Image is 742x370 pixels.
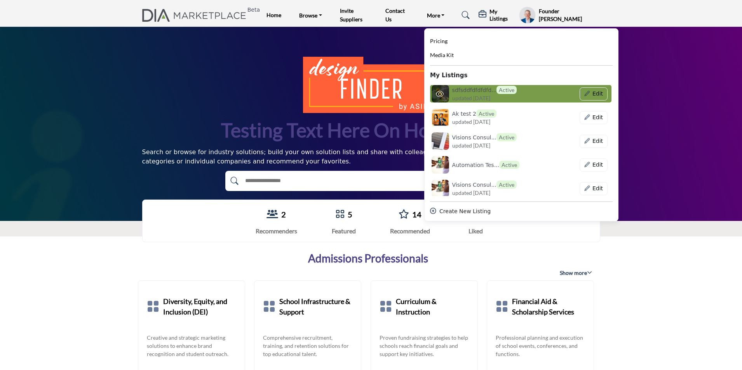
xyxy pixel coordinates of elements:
span: Active [496,181,517,189]
div: Liked [465,226,486,236]
h5: My Listings [489,8,515,22]
a: visions-consulting-group-hjhjk logo Visions Consul...Active updated [DATE] [430,132,536,150]
h6: Ak test 2 [452,109,496,118]
div: Basic outlined example [580,87,607,101]
div: Basic outlined example [580,158,607,172]
h6: sdfsddfdfdfdfdf4344343 [452,86,517,94]
a: xczxc logo Visions Consul...Active updated [DATE] [430,180,536,197]
a: 14 [412,210,422,219]
span: Active [496,133,517,141]
button: Show Company Details With Edit Page [580,158,607,172]
a: Proven fundraising strategies to help schools reach financial goals and support key initiatives. [380,334,469,358]
div: Featured [332,226,356,236]
div: Search or browse for industry solutions; build your own solution lists and share with colleagues ... [142,148,600,166]
button: Show hide supplier dropdown [519,7,535,24]
div: My Listings [479,8,515,22]
a: automation-test-listing4 logo Automation Tes...Active [430,156,536,174]
button: Show Company Details With Edit Page [580,87,607,101]
div: Recommenders [256,226,297,236]
div: Basic outlined example [580,135,607,148]
span: Active [476,109,496,118]
div: Recommended [390,226,430,236]
h6: Automation Test Listing [452,161,519,169]
div: My Listings [424,28,618,221]
span: Active [496,86,517,94]
a: More [422,10,450,21]
a: Go to Recommended [399,209,409,220]
h6: Visions Consulting Group [452,181,517,189]
a: Go to Featured [335,209,345,220]
img: automation-test-listing4 logo [432,156,449,174]
a: Diversity, Equity, and Inclusion (DEI) [163,289,236,324]
button: Show Company Details With Edit Page [580,111,607,124]
a: sfsdf logo sdfsddfdfdfdfd...Active updated [DATE] [430,85,536,102]
span: updated [DATE] [452,189,490,197]
b: My Listings [430,71,467,80]
a: Curriculum & Instruction [396,289,469,324]
span: Show more [560,269,592,277]
a: Search [454,9,475,21]
a: School Infrastructure & Support [279,289,352,324]
span: Pricing [430,38,448,44]
h6: Beta [247,7,260,13]
img: xczxc logo [432,180,449,197]
img: sfsdf logo [432,85,449,102]
h1: Testing text here on home banner [221,118,521,143]
h6: Visions Consulting Group hjhjk [452,133,517,141]
img: Site Logo [142,9,251,22]
button: Show Company Details With Edit Page [580,135,607,148]
a: Contact Us [385,7,405,23]
a: Beta [142,9,251,22]
a: Financial Aid & Scholarship Services [512,289,585,324]
a: Admissions Professionals [308,252,428,265]
span: updated [DATE] [452,118,490,126]
a: View Recommenders [266,209,278,220]
img: ak-test-23 logo [432,109,449,126]
img: image [303,57,439,113]
button: Show Company Details With Edit Page [580,182,607,195]
a: Browse [294,10,327,21]
a: Professional planning and execution of school events, conferences, and functions. [496,334,585,358]
span: Media Kit [430,52,454,58]
img: visions-consulting-group-hjhjk logo [432,132,449,150]
span: updated [DATE] [452,94,490,102]
a: ak-test-23 logo Ak test 2Active updated [DATE] [430,109,536,126]
a: Pricing [430,37,448,46]
a: Creative and strategic marketing solutions to enhance brand recognition and student outreach. [147,334,236,358]
a: Media Kit [430,51,454,60]
h5: Founder [PERSON_NAME] [539,7,600,23]
a: Invite Suppliers [340,7,362,23]
span: Active [499,161,519,169]
span: updated [DATE] [452,141,490,149]
a: 2 [281,210,286,219]
div: Basic outlined example [580,182,607,195]
a: 5 [348,210,352,219]
div: Basic outlined example [580,111,607,124]
div: Create New Listing [430,207,613,215]
a: Home [266,12,281,18]
a: Comprehensive recruitment, training, and retention solutions for top educational talent. [263,334,352,358]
